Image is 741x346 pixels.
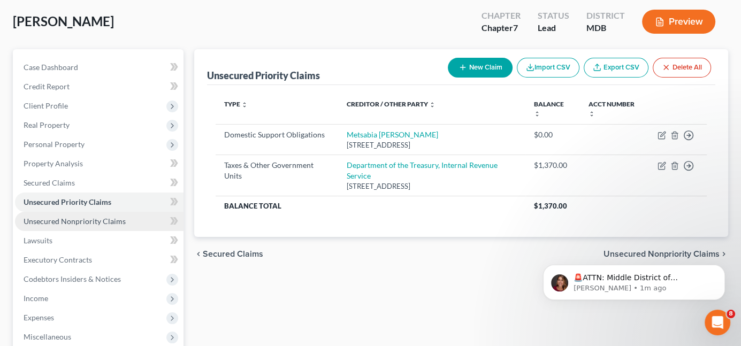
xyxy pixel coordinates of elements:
i: unfold_more [589,111,595,117]
span: Case Dashboard [24,63,78,72]
a: Property Analysis [15,154,184,173]
button: Delete All [653,58,711,78]
th: Balance Total [216,196,525,215]
span: Real Property [24,120,70,129]
div: Lead [538,22,569,34]
a: Lawsuits [15,231,184,250]
span: Client Profile [24,101,68,110]
span: Secured Claims [203,250,263,258]
span: Lawsuits [24,236,52,245]
span: Expenses [24,313,54,322]
span: Credit Report [24,82,70,91]
iframe: Intercom notifications message [527,242,741,317]
span: Personal Property [24,140,85,149]
span: [PERSON_NAME] [13,13,114,29]
span: Miscellaneous [24,332,71,341]
a: Creditor / Other Party unfold_more [346,100,435,108]
a: Export CSV [584,58,648,78]
a: Unsecured Priority Claims [15,193,184,212]
i: unfold_more [534,111,540,117]
span: Executory Contracts [24,255,92,264]
span: Unsecured Nonpriority Claims [24,217,126,226]
span: 8 [727,310,735,318]
div: Chapter [482,10,521,22]
div: $0.00 [534,129,571,140]
div: Taxes & Other Government Units [224,160,329,181]
div: MDB [586,22,625,34]
span: Unsecured Priority Claims [24,197,111,206]
i: unfold_more [241,102,248,108]
a: Type unfold_more [224,100,248,108]
span: Income [24,294,48,303]
div: [STREET_ADDRESS] [346,140,517,150]
div: Status [538,10,569,22]
a: Secured Claims [15,173,184,193]
span: Property Analysis [24,159,83,168]
a: Case Dashboard [15,58,184,77]
button: Preview [642,10,715,34]
iframe: Intercom live chat [705,310,730,335]
span: $1,370.00 [534,202,567,210]
button: Import CSV [517,58,579,78]
a: Acct Number unfold_more [589,100,635,117]
span: 7 [513,22,518,33]
button: chevron_left Secured Claims [194,250,263,258]
a: Executory Contracts [15,250,184,270]
div: Domestic Support Obligations [224,129,329,140]
div: [STREET_ADDRESS] [346,181,517,191]
a: Metsabia [PERSON_NAME] [346,130,438,139]
div: Chapter [482,22,521,34]
a: Unsecured Nonpriority Claims [15,212,184,231]
i: chevron_left [194,250,203,258]
div: $1,370.00 [534,160,571,171]
div: Unsecured Priority Claims [207,69,320,82]
a: Credit Report [15,77,184,96]
a: Balance unfold_more [534,100,564,117]
a: Department of the Treasury, Internal Revenue Service [346,160,497,180]
button: New Claim [448,58,513,78]
i: unfold_more [429,102,435,108]
span: Secured Claims [24,178,75,187]
span: Codebtors Insiders & Notices [24,274,121,283]
div: District [586,10,625,22]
